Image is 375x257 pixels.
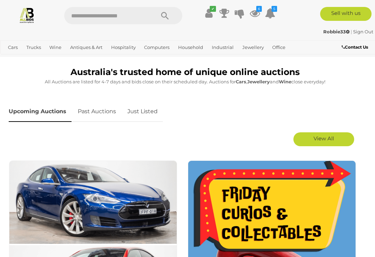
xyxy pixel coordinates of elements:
[204,7,214,19] a: ✔
[24,42,44,53] a: Trucks
[323,29,350,34] strong: Robbie33
[240,42,267,53] a: Jewellery
[269,42,288,53] a: Office
[351,29,352,34] span: |
[122,101,163,122] a: Just Listed
[256,6,262,12] i: 6
[353,29,373,34] a: Sign Out
[210,6,216,12] i: ✔
[342,43,370,51] a: Contact Us
[67,42,105,53] a: Antiques & Art
[9,67,361,77] h1: Australia's trusted home of unique online auctions
[293,132,354,146] a: View All
[342,44,368,50] b: Contact Us
[247,79,270,84] strong: Jewellery
[320,7,372,21] a: Sell with us
[9,78,361,86] p: All Auctions are listed for 4-7 days and bids close on their scheduled day. Auctions for , and cl...
[236,79,246,84] strong: Cars
[28,53,83,65] a: [GEOGRAPHIC_DATA]
[314,135,334,142] span: View All
[175,42,206,53] a: Household
[73,101,121,122] a: Past Auctions
[108,42,139,53] a: Hospitality
[5,42,20,53] a: Cars
[272,6,277,12] i: 5
[141,42,172,53] a: Computers
[148,7,182,24] button: Search
[5,53,25,65] a: Sports
[323,29,351,34] a: Robbie33
[265,7,275,19] a: 5
[47,42,64,53] a: Wine
[9,101,72,122] a: Upcoming Auctions
[279,79,291,84] strong: Wine
[19,7,35,23] img: Allbids.com.au
[209,42,236,53] a: Industrial
[250,7,260,19] a: 6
